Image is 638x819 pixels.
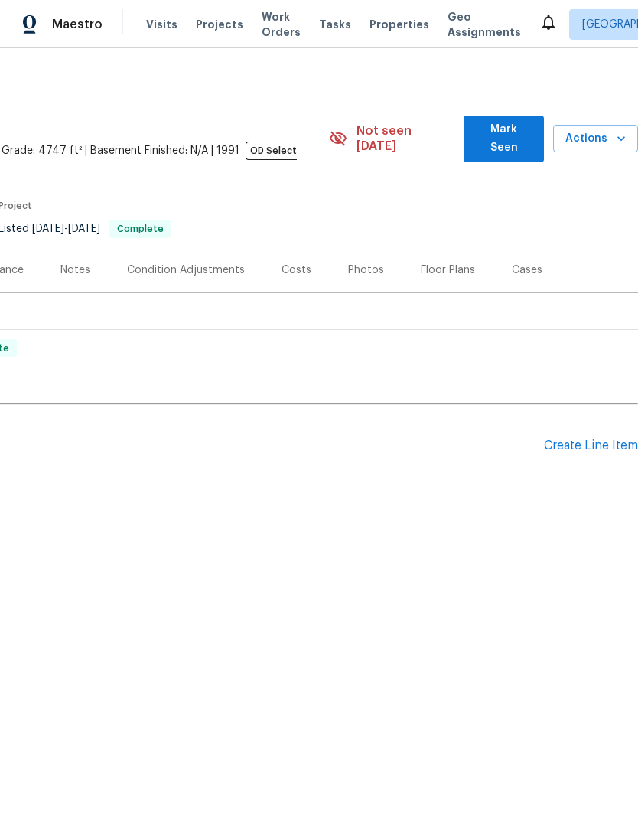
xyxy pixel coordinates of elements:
[544,439,638,453] div: Create Line Item
[52,17,103,32] span: Maestro
[32,224,100,234] span: -
[262,9,301,40] span: Work Orders
[512,263,542,278] div: Cases
[146,17,177,32] span: Visits
[356,123,454,154] span: Not seen [DATE]
[68,224,100,234] span: [DATE]
[476,120,532,158] span: Mark Seen
[421,263,475,278] div: Floor Plans
[565,129,626,148] span: Actions
[319,19,351,30] span: Tasks
[111,224,170,233] span: Complete
[60,263,90,278] div: Notes
[127,263,245,278] div: Condition Adjustments
[369,17,429,32] span: Properties
[282,263,311,278] div: Costs
[464,116,545,162] button: Mark Seen
[196,17,243,32] span: Projects
[348,263,384,278] div: Photos
[448,9,521,40] span: Geo Assignments
[553,125,638,153] button: Actions
[32,224,64,234] span: [DATE]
